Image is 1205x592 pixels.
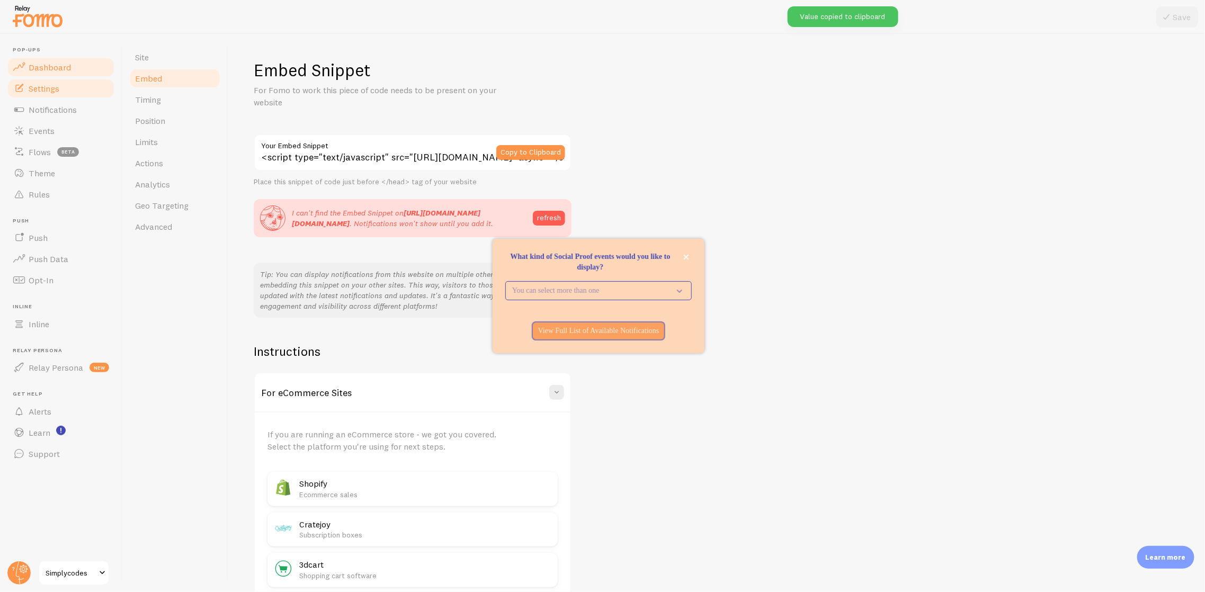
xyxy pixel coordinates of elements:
span: Events [29,125,55,136]
a: Limits [129,131,221,153]
a: Dashboard [6,57,115,78]
h2: Cratejoy [299,519,551,530]
p: If you are running an eCommerce store - we got you covered. Select the platform you're using for ... [267,428,522,453]
span: Inline [29,319,49,329]
span: Opt-In [29,275,53,285]
img: 3dcart [274,559,293,578]
a: Flows beta [6,141,115,163]
span: Timing [135,94,161,105]
p: Shopping cart software [299,570,551,581]
strong: [URL][DOMAIN_NAME][DOMAIN_NAME] [292,208,480,228]
span: Relay Persona [29,362,83,373]
a: Embed [129,68,221,89]
span: Pop-ups [13,47,115,53]
a: Geo Targeting [129,195,221,216]
span: Geo Targeting [135,200,189,211]
h2: Shopify [299,478,551,489]
a: Events [6,120,115,141]
a: Relay Persona new [6,357,115,378]
h1: Embed Snippet [254,59,1180,81]
p: Ecommerce sales [299,489,551,500]
a: Timing [129,89,221,110]
p: Tip: You can display notifications from this website on multiple other sites simply by embedding ... [260,269,565,311]
button: You can select more than one [505,281,692,300]
span: Push [13,218,115,225]
p: View Full List of Available Notifications [538,326,659,336]
span: Dashboard [29,62,71,73]
span: Position [135,115,165,126]
a: Actions [129,153,221,174]
div: Place this snippet of code just before </head> tag of your website [254,177,572,187]
img: fomo-relay-logo-orange.svg [11,3,64,30]
span: Learn [29,427,50,438]
span: Notifications [29,104,77,115]
a: Advanced [129,216,221,237]
button: refresh [533,211,565,226]
span: Embed [135,73,162,84]
img: Cratejoy [274,519,293,538]
div: What kind of Social Proof events would you like to display? [493,239,704,353]
h2: 3dcart [299,559,551,570]
a: Rules [6,184,115,205]
a: Notifications [6,99,115,120]
div: Learn more [1137,546,1194,569]
span: Analytics [135,179,170,190]
span: Push [29,232,48,243]
span: Actions [135,158,163,168]
span: Alerts [29,406,51,417]
img: Shopify [274,478,293,497]
a: Site [129,47,221,68]
span: Advanced [135,221,172,232]
svg: <p>Watch New Feature Tutorials!</p> [56,426,66,435]
div: Value copied to clipboard [788,6,898,27]
a: Inline [6,313,115,335]
span: Theme [29,168,55,178]
span: Settings [29,83,59,94]
span: Inline [13,303,115,310]
button: Copy to Clipboard [496,145,565,160]
p: Subscription boxes [299,530,551,540]
button: close, [681,252,692,263]
span: Limits [135,137,158,147]
a: Learn [6,422,115,443]
span: Site [135,52,149,62]
a: Analytics [129,174,221,195]
p: Learn more [1146,552,1186,562]
span: Get Help [13,391,115,398]
a: Opt-In [6,270,115,291]
a: Push [6,227,115,248]
a: Push Data [6,248,115,270]
span: new [90,363,109,372]
span: beta [57,147,79,157]
a: Alerts [6,401,115,422]
label: Your Embed Snippet [254,134,572,152]
a: Position [129,110,221,131]
a: Support [6,443,115,464]
a: Theme [6,163,115,184]
p: I can't find the Embed Snippet on . Notifications won't show until you add it. [292,208,533,229]
p: What kind of Social Proof events would you like to display? [505,252,692,273]
span: Flows [29,147,51,157]
span: Relay Persona [13,347,115,354]
p: For Fomo to work this piece of code needs to be present on your website [254,84,508,109]
h2: Instructions [254,343,572,360]
span: Simplycodes [46,567,96,579]
a: Simplycodes [38,560,110,586]
h3: For eCommerce Sites [261,387,352,399]
span: Support [29,449,60,459]
span: Rules [29,189,50,200]
a: Settings [6,78,115,99]
button: View Full List of Available Notifications [532,321,666,340]
p: You can select more than one [512,285,670,296]
span: Push Data [29,254,68,264]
